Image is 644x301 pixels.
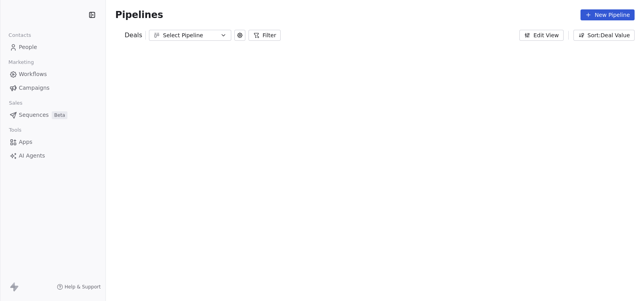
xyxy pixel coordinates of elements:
span: Tools [5,124,25,136]
a: Help & Support [57,284,101,290]
button: Sort: Deal Value [573,30,635,41]
a: AI Agents [6,149,99,162]
span: AI Agents [19,152,45,160]
span: Pipelines [115,9,163,20]
a: SequencesBeta [6,109,99,121]
a: Workflows [6,68,99,81]
div: Select Pipeline [163,31,217,40]
span: Campaigns [19,84,49,92]
span: Sequences [19,111,49,119]
span: Sales [5,97,26,109]
a: People [6,41,99,54]
span: Contacts [5,29,34,41]
span: Apps [19,138,33,146]
a: Apps [6,136,99,149]
a: Campaigns [6,82,99,94]
span: Beta [52,111,67,119]
span: Deals [125,31,142,40]
span: People [19,43,37,51]
span: Help & Support [65,284,101,290]
button: Edit View [519,30,564,41]
button: New Pipeline [581,9,635,20]
span: Marketing [5,56,37,68]
span: Workflows [19,70,47,78]
button: Filter [249,30,281,41]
